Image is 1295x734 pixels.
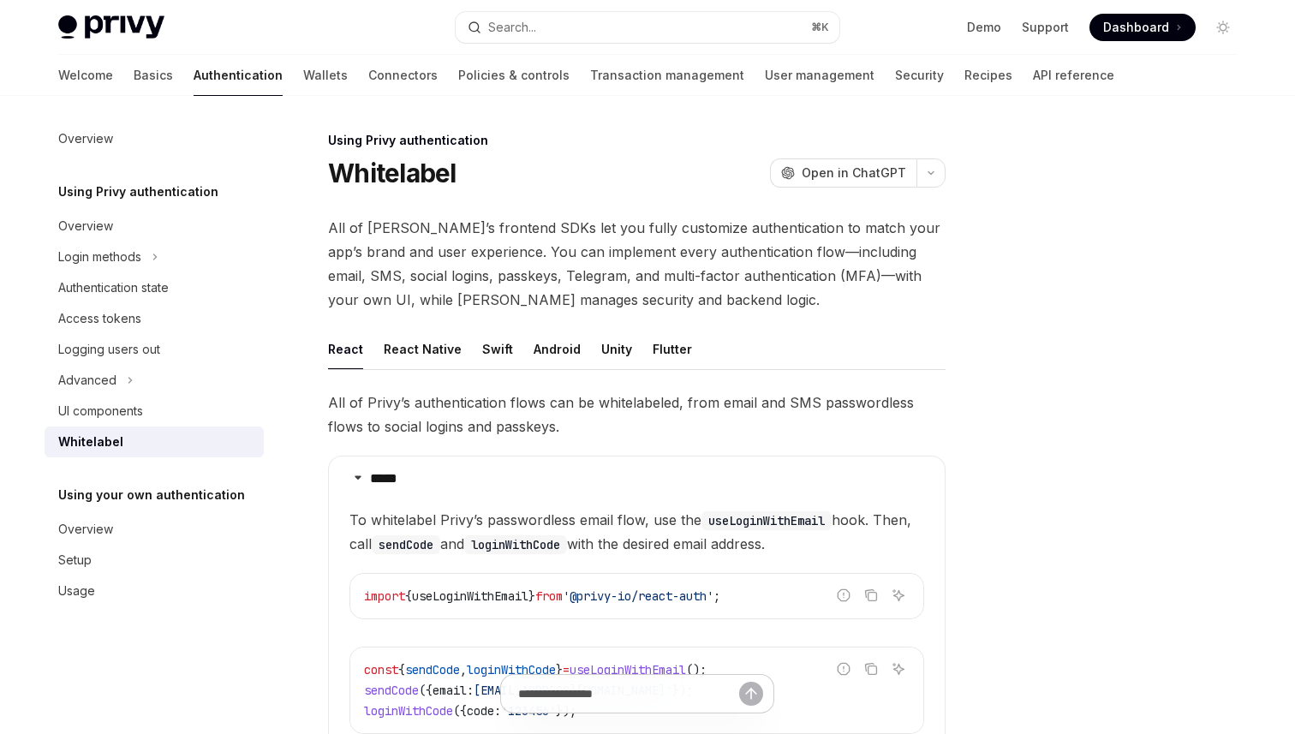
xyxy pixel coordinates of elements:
a: Support [1022,19,1069,36]
div: Overview [58,519,113,540]
a: Authentication state [45,272,264,303]
button: Toggle Login methods section [45,242,264,272]
span: sendCode [405,662,460,677]
div: Overview [58,128,113,149]
a: UI components [45,396,264,427]
a: User management [765,55,874,96]
span: (); [686,662,707,677]
a: Security [895,55,944,96]
span: from [535,588,563,604]
a: Demo [967,19,1001,36]
button: Open search [456,12,839,43]
div: Access tokens [58,308,141,329]
a: Overview [45,211,264,242]
span: ; [713,588,720,604]
a: Overview [45,514,264,545]
div: React [328,329,363,369]
a: Overview [45,123,264,154]
span: To whitelabel Privy’s passwordless email flow, use the hook. Then, call and with the desired emai... [349,508,924,556]
button: Report incorrect code [832,584,855,606]
span: useLoginWithEmail [412,588,528,604]
span: { [405,588,412,604]
span: loginWithCode [467,662,556,677]
a: Welcome [58,55,113,96]
span: import [364,588,405,604]
h1: Whitelabel [328,158,457,188]
div: Whitelabel [58,432,123,452]
a: Recipes [964,55,1012,96]
div: UI components [58,401,143,421]
a: Authentication [194,55,283,96]
a: Wallets [303,55,348,96]
button: Toggle Advanced section [45,365,264,396]
div: Logging users out [58,339,160,360]
span: } [556,662,563,677]
a: Access tokens [45,303,264,334]
span: All of Privy’s authentication flows can be whitelabeled, from email and SMS passwordless flows to... [328,391,946,439]
span: { [398,662,405,677]
h5: Using Privy authentication [58,182,218,202]
span: const [364,662,398,677]
a: Basics [134,55,173,96]
span: } [528,588,535,604]
span: '@privy-io/react-auth' [563,588,713,604]
span: ⌘ K [811,21,829,34]
button: Ask AI [887,584,910,606]
a: Policies & controls [458,55,570,96]
a: Logging users out [45,334,264,365]
div: Usage [58,581,95,601]
div: Login methods [58,247,141,267]
div: Setup [58,550,92,570]
div: Using Privy authentication [328,132,946,149]
code: sendCode [372,535,440,554]
div: Overview [58,216,113,236]
button: Toggle dark mode [1209,14,1237,41]
div: Swift [482,329,513,369]
button: Copy the contents from the code block [860,658,882,680]
div: Authentication state [58,277,169,298]
a: Dashboard [1089,14,1196,41]
code: useLoginWithEmail [701,511,832,530]
span: All of [PERSON_NAME]’s frontend SDKs let you fully customize authentication to match your app’s b... [328,216,946,312]
button: Open in ChatGPT [770,158,916,188]
a: Transaction management [590,55,744,96]
button: Ask AI [887,658,910,680]
span: = [563,662,570,677]
img: light logo [58,15,164,39]
a: Setup [45,545,264,576]
div: Search... [488,17,536,38]
code: loginWithCode [464,535,567,554]
span: Open in ChatGPT [802,164,906,182]
button: Send message [739,682,763,706]
div: Android [534,329,581,369]
button: Copy the contents from the code block [860,584,882,606]
a: Connectors [368,55,438,96]
span: Dashboard [1103,19,1169,36]
a: API reference [1033,55,1114,96]
div: Unity [601,329,632,369]
a: Whitelabel [45,427,264,457]
span: useLoginWithEmail [570,662,686,677]
input: Ask a question... [518,675,739,713]
div: React Native [384,329,462,369]
span: , [460,662,467,677]
div: Advanced [58,370,116,391]
div: Flutter [653,329,692,369]
a: Usage [45,576,264,606]
h5: Using your own authentication [58,485,245,505]
button: Report incorrect code [832,658,855,680]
